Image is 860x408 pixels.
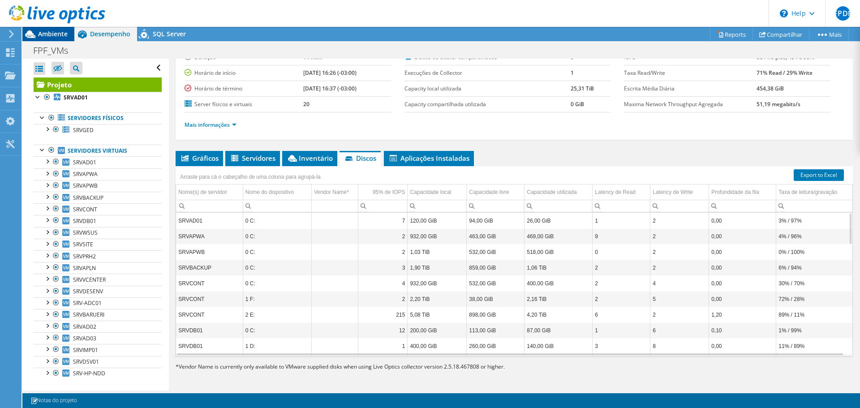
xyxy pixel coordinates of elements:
[73,299,102,307] span: SRV-ADC01
[311,291,358,307] td: Column Vendor Name*, Value
[311,228,358,244] td: Column Vendor Name*, Value
[34,203,162,215] a: SRVCONT
[34,156,162,168] a: SRVAD01
[467,322,525,338] td: Column Capacidade livre, Value 113,00 GiB
[709,200,776,212] td: Column Profundidade da fila, Filter cell
[176,291,243,307] td: Column Nome(s) de servidor, Value SRVCONT
[176,185,243,200] td: Nome(s) de servidor Column
[650,213,709,228] td: Column Latency de Write, Value 2
[34,92,162,103] a: SRVAD01
[73,229,98,236] span: SRVWSUS
[757,53,814,61] b: 881 no pico, 454 a 95%
[467,275,525,291] td: Column Capacidade livre, Value 532,00 GiB
[34,239,162,250] a: SRVSITE
[650,200,709,212] td: Column Latency de Write, Filter cell
[185,121,236,129] a: Mais informações
[467,244,525,260] td: Column Capacidade livre, Value 532,00 GiB
[73,323,96,331] span: SRVAD02
[776,244,852,260] td: Column Taxa de leitura/gravação, Value 0% / 100%
[709,260,776,275] td: Column Profundidade da fila, Value 0,00
[358,228,408,244] td: Column 95% de IOPS, Value 2
[778,187,837,198] div: Taxa de leitura/gravação
[408,338,467,354] td: Column Capacidade local, Value 400,00 GiB
[776,185,852,200] td: Taxa de leitura/gravação Column
[650,291,709,307] td: Column Latency de Write, Value 5
[525,185,593,200] td: Capacidade utilizada Column
[176,213,243,228] td: Column Nome(s) de servidor, Value SRVAD01
[525,338,593,354] td: Column Capacidade utilizada, Value 140,00 GiB
[467,307,525,322] td: Column Capacidade livre, Value 898,00 GiB
[408,260,467,275] td: Column Capacidade local, Value 1,90 TiB
[776,307,852,322] td: Column Taxa de leitura/gravação, Value 89% / 11%
[650,322,709,338] td: Column Latency de Write, Value 6
[73,217,96,225] span: SRVDB01
[358,200,408,212] td: Column 95% de IOPS, Filter cell
[34,192,162,203] a: SRVBACKUP
[593,244,650,260] td: Column Latency de Read, Value 0
[243,322,311,338] td: Column Nome do dispositivo, Value 0 C:
[373,187,405,198] div: 95% de IOPS
[34,297,162,309] a: SRV-ADC01
[709,307,776,322] td: Column Profundidade da fila, Value 1,20
[311,213,358,228] td: Column Vendor Name*, Value
[404,100,571,109] label: Capacity compartilhada utilizada
[709,244,776,260] td: Column Profundidade da fila, Value 0,00
[243,185,311,200] td: Nome do dispositivo Column
[243,244,311,260] td: Column Nome do dispositivo, Value 0 C:
[571,85,594,92] b: 25,31 TiB
[650,338,709,354] td: Column Latency de Write, Value 8
[650,185,709,200] td: Latency de Write Column
[176,338,243,354] td: Column Nome(s) de servidor, Value SRVDB01
[73,206,97,213] span: SRVCONT
[624,100,757,109] label: Maxima Network Throughput Agregada
[73,194,103,202] span: SRVBACKUP
[525,213,593,228] td: Column Capacidade utilizada, Value 26,00 GiB
[73,159,96,166] span: SRVAD01
[73,126,94,134] span: SRVGED
[358,275,408,291] td: Column 95% de IOPS, Value 4
[185,84,303,93] label: Horário de término
[525,307,593,322] td: Column Capacidade utilizada, Value 4,20 TiB
[153,30,186,38] span: SQL Server
[410,187,451,198] div: Capacidade local
[34,286,162,297] a: SRVDESENV
[525,260,593,275] td: Column Capacidade utilizada, Value 1,06 TiB
[34,250,162,262] a: SRVPRH2
[525,291,593,307] td: Column Capacidade utilizada, Value 2,16 TiB
[467,338,525,354] td: Column Capacidade livre, Value 260,00 GiB
[525,275,593,291] td: Column Capacidade utilizada, Value 400,00 GiB
[176,362,601,372] p: Vendor Name is currently only available to VMware supplied disks when using Live Optics collector...
[469,187,509,198] div: Capacidade livre
[90,30,130,38] span: Desempenho
[776,213,852,228] td: Column Taxa de leitura/gravação, Value 3% / 97%
[709,275,776,291] td: Column Profundidade da fila, Value 0,00
[593,200,650,212] td: Column Latency de Read, Filter cell
[243,291,311,307] td: Column Nome do dispositivo, Value 1 F:
[243,338,311,354] td: Column Nome do dispositivo, Value 1 D:
[624,69,757,77] label: Taxa Read/Write
[176,322,243,338] td: Column Nome(s) de servidor, Value SRVDB01
[34,168,162,180] a: SRVAPWA
[467,213,525,228] td: Column Capacidade livre, Value 94,00 GiB
[303,100,310,108] b: 20
[408,244,467,260] td: Column Capacidade local, Value 1,03 TiB
[230,154,275,163] span: Servidores
[311,307,358,322] td: Column Vendor Name*, Value
[571,53,574,61] b: 0
[525,244,593,260] td: Column Capacidade utilizada, Value 518,00 GiB
[794,169,844,181] a: Export to Excel
[757,85,784,92] b: 454,38 GiB
[73,182,98,189] span: SRVAPWB
[408,185,467,200] td: Capacidade local Column
[358,322,408,338] td: Column 95% de IOPS, Value 12
[34,77,162,92] a: Projeto
[593,322,650,338] td: Column Latency de Read, Value 1
[358,213,408,228] td: Column 95% de IOPS, Value 7
[311,260,358,275] td: Column Vendor Name*, Value
[752,27,809,41] a: Compartilhar
[404,84,571,93] label: Capacity local utilizada
[180,154,219,163] span: Gráficos
[24,395,83,406] a: Notas do projeto
[776,228,852,244] td: Column Taxa de leitura/gravação, Value 4% / 96%
[525,228,593,244] td: Column Capacidade utilizada, Value 469,00 GiB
